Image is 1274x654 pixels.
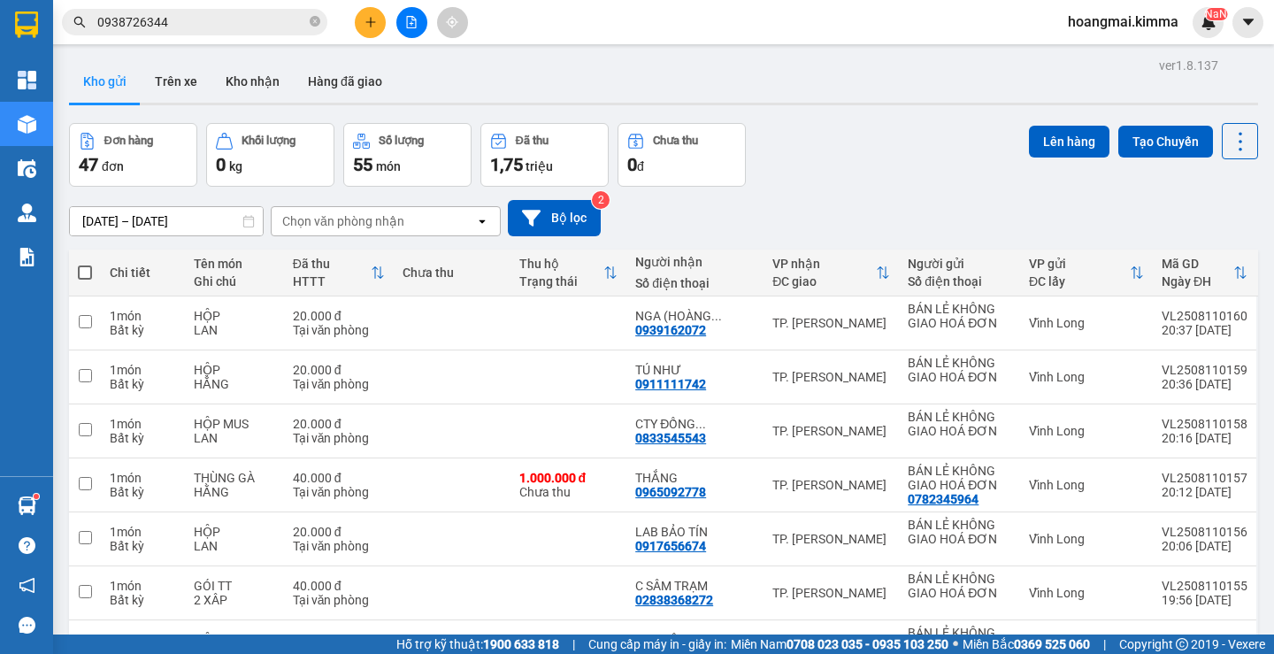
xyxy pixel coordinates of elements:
div: BÁN LẺ KHÔNG GIAO HOÁ ĐƠN [908,464,1011,492]
div: 0964817347 [115,100,257,125]
span: ... [711,309,722,323]
div: HỘP [194,525,274,539]
div: 20:12 [DATE] [1162,485,1247,499]
div: TP. [PERSON_NAME] [772,316,890,330]
img: warehouse-icon [18,159,36,178]
span: aim [446,16,458,28]
div: 1 món [110,579,176,593]
div: 20.000 đ [293,309,385,323]
div: Bất kỳ [110,323,176,337]
div: VP gửi [1029,257,1130,271]
sup: NaN [1205,8,1227,20]
div: 20.000 đ [293,525,385,539]
span: ... [696,633,707,647]
div: VL2508110155 [1162,579,1247,593]
div: ĐC giao [772,274,876,289]
div: BÁN LẺ KHÔNG GIAO HOÁ ĐƠN [15,58,103,142]
img: icon-new-feature [1201,14,1216,30]
div: Chưa thu [403,265,502,280]
div: Vĩnh Long [1029,424,1144,438]
button: file-add [396,7,427,38]
span: 0 [627,154,637,175]
div: VL2508110154 [1162,633,1247,647]
span: Cung cấp máy in - giấy in: [588,635,726,654]
div: Tại văn phòng [293,593,385,607]
div: LAB ĐÔNG PHƯƠNG [635,633,755,647]
div: Đơn hàng [104,135,153,147]
div: LAN [194,431,274,445]
div: Chưa thu [519,471,618,499]
div: GÓI TT [194,579,274,593]
div: 1 món [110,633,176,647]
div: C SÂM TRẠM [635,579,755,593]
img: logo-vxr [15,12,38,38]
button: Đơn hàng47đơn [69,123,197,187]
div: Vĩnh Long [1029,478,1144,492]
button: Lên hàng [1029,126,1109,158]
div: 1 món [110,417,176,431]
div: 0939162072 [635,323,706,337]
div: 1.000.000 đ [519,471,618,485]
div: Khối lượng [242,135,295,147]
div: Chọn văn phòng nhận [282,212,404,230]
div: HỘP [194,309,274,323]
div: 1 món [110,363,176,377]
div: Bất kỳ [110,431,176,445]
div: Vĩnh Long [1029,370,1144,384]
div: Vĩnh Long [1029,316,1144,330]
button: Khối lượng0kg [206,123,334,187]
div: TP. [PERSON_NAME] [772,586,890,600]
input: Tìm tên, số ĐT hoặc mã đơn [97,12,306,32]
button: caret-down [1232,7,1263,38]
span: caret-down [1240,14,1256,30]
span: hoangmai.kimma [1054,11,1193,33]
button: Kho nhận [211,60,294,103]
div: HẰNG [194,377,274,391]
div: TP. [PERSON_NAME] [772,532,890,546]
div: Ghi chú [194,274,274,289]
span: 55 [353,154,372,175]
div: THÙNG GÀ [194,471,274,485]
span: | [1103,635,1106,654]
div: 19:56 [DATE] [1162,593,1247,607]
button: Bộ lọc [508,200,601,236]
strong: 0708 023 035 - 0935 103 250 [787,637,948,651]
button: Số lượng55món [343,123,472,187]
div: LABO ANH KHOA [115,58,257,100]
th: Toggle SortBy [764,250,899,296]
strong: 1900 633 818 [483,637,559,651]
div: Bất kỳ [110,377,176,391]
span: message [19,617,35,634]
span: 47 [79,154,98,175]
div: Vĩnh Long [1029,586,1144,600]
div: Vĩnh Long [1029,532,1144,546]
div: Tên món [194,257,274,271]
img: solution-icon [18,248,36,266]
div: 20.000 đ [293,417,385,431]
button: Hàng đã giao [294,60,396,103]
button: aim [437,7,468,38]
strong: 0369 525 060 [1014,637,1090,651]
div: 2 XÂP [194,593,274,607]
div: HỘP MUS [194,417,274,431]
div: Người gửi [908,257,1011,271]
div: ĐC lấy [1029,274,1130,289]
div: 0833545543 [635,431,706,445]
div: 0917656674 [635,539,706,553]
div: 20:36 [DATE] [1162,377,1247,391]
div: Trạng thái [519,274,604,289]
div: BÁN LẺ KHÔNG GIAO HOÁ ĐƠN [908,410,1011,438]
div: BÁN LẺ KHÔNG GIAO HOÁ ĐƠN [908,518,1011,546]
div: Bất kỳ [110,593,176,607]
div: Đã thu [516,135,549,147]
sup: 1 [34,494,39,499]
span: 0 [216,154,226,175]
th: Toggle SortBy [1153,250,1256,296]
span: Hỗ trợ kỹ thuật: [396,635,559,654]
div: TP. [PERSON_NAME] [772,478,890,492]
div: Bất kỳ [110,539,176,553]
div: VL2508110156 [1162,525,1247,539]
div: TÚ NHƯ [635,363,755,377]
div: LAB BẢO TÍN [635,525,755,539]
div: Tại văn phòng [293,485,385,499]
